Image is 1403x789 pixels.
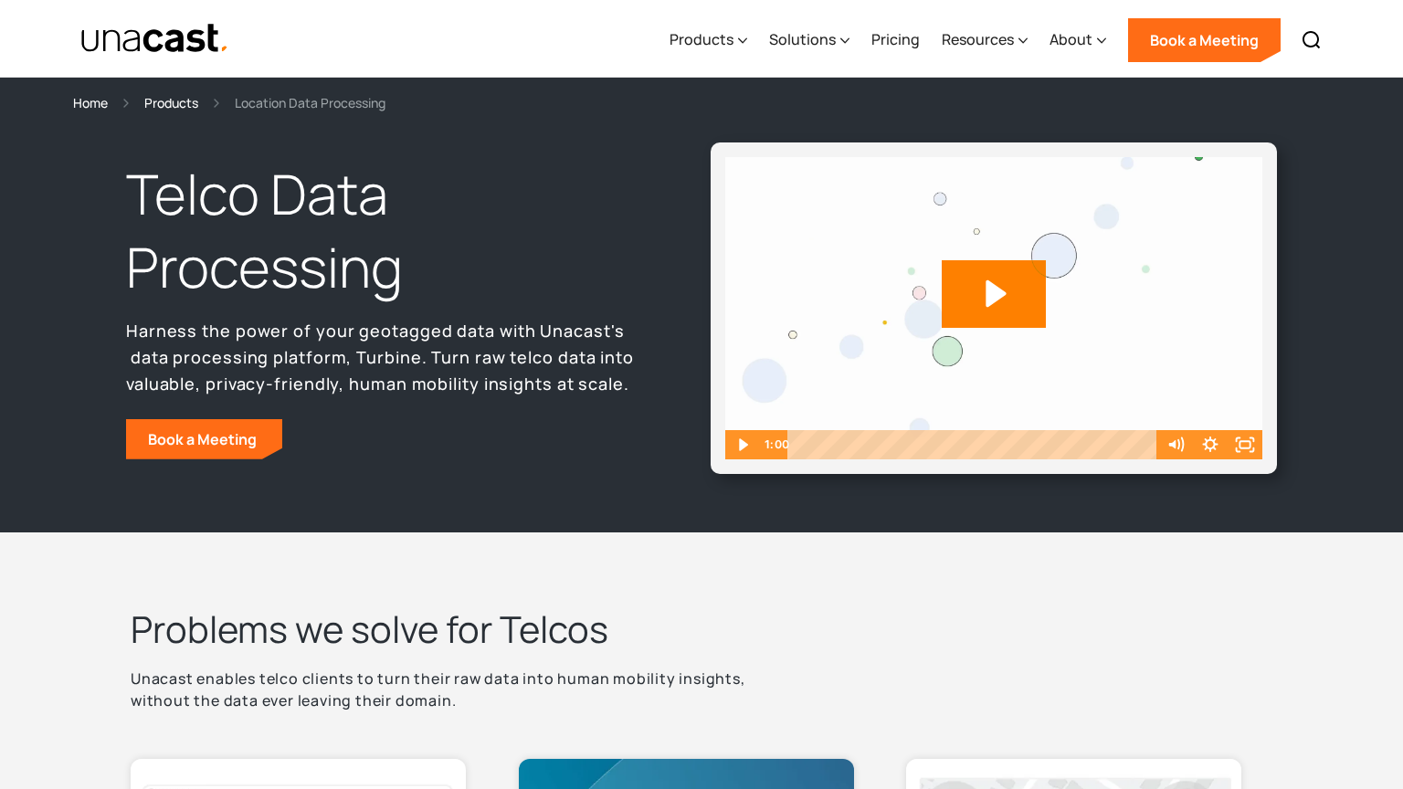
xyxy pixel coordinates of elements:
div: Playbar [800,430,1150,459]
a: Pricing [871,3,920,78]
div: About [1050,28,1092,50]
p: Harness the power of your geotagged data with Unacast's data processing platform, Turbine. Turn r... [126,318,643,396]
div: Solutions [769,3,849,78]
img: Video Thumbnail [725,157,1262,459]
img: Unacast text logo [80,23,229,55]
a: Products [144,92,198,113]
a: Home [73,92,108,113]
div: Location Data Processing [235,92,385,113]
img: Search icon [1301,29,1323,51]
a: Book a Meeting [1128,18,1281,62]
button: Fullscreen [1228,430,1262,459]
button: Show settings menu [1193,430,1228,459]
div: Solutions [769,28,836,50]
h2: Problems we solve for Telcos [131,605,1272,653]
div: Products [670,28,733,50]
p: Unacast enables telco clients to turn their raw data into human mobility insights, without the da... [131,668,774,711]
button: Play Video [725,430,760,459]
h1: Telco Data Processing [126,158,643,304]
button: Mute [1158,430,1193,459]
div: About [1050,3,1106,78]
button: Play Video: Unacast_Scale_Final [942,260,1047,328]
a: Book a Meeting [126,419,282,459]
div: Products [670,3,747,78]
div: Resources [942,28,1014,50]
div: Resources [942,3,1028,78]
a: home [80,23,229,55]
